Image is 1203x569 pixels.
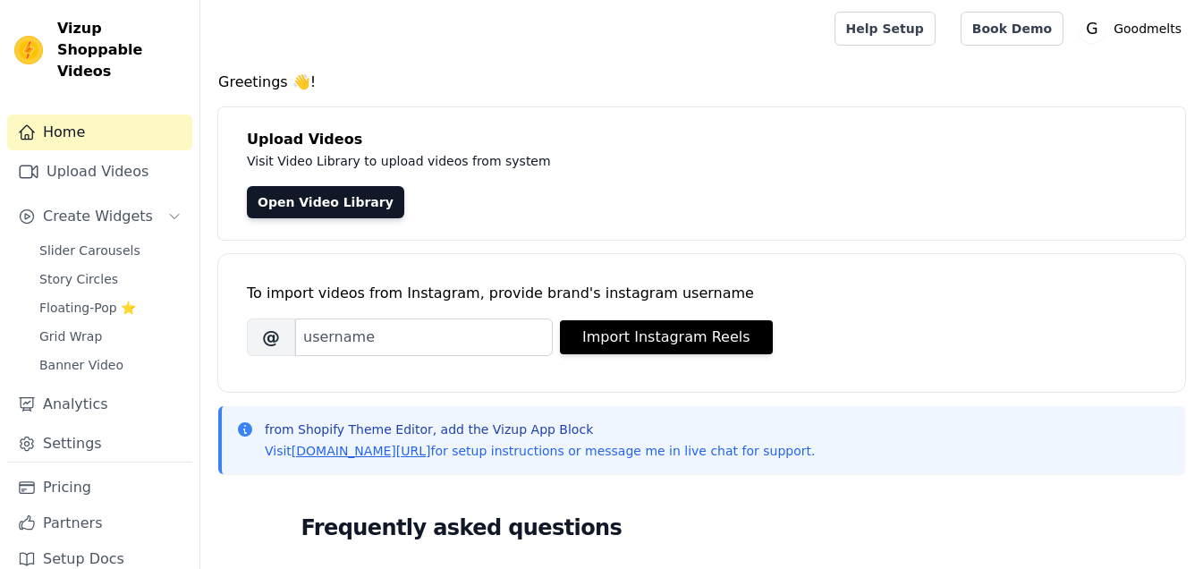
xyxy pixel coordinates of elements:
img: Vizup [14,36,43,64]
a: Upload Videos [7,154,192,190]
button: Import Instagram Reels [560,320,773,354]
text: G [1086,20,1097,38]
h4: Greetings 👋! [218,72,1185,93]
p: Visit for setup instructions or message me in live chat for support. [265,442,815,460]
a: Help Setup [834,12,936,46]
a: Open Video Library [247,186,404,218]
span: Grid Wrap [39,327,102,345]
h2: Frequently asked questions [301,510,1103,546]
input: username [295,318,553,356]
p: Visit Video Library to upload videos from system [247,150,1048,172]
a: Settings [7,426,192,462]
button: Create Widgets [7,199,192,234]
a: Analytics [7,386,192,422]
span: Banner Video [39,356,123,374]
a: Book Demo [961,12,1063,46]
span: Story Circles [39,270,118,288]
span: Vizup Shoppable Videos [57,18,185,82]
p: Goodmelts [1106,13,1189,45]
span: Slider Carousels [39,242,140,259]
div: To import videos from Instagram, provide brand's instagram username [247,283,1156,304]
p: from Shopify Theme Editor, add the Vizup App Block [265,420,815,438]
a: [DOMAIN_NAME][URL] [292,444,431,458]
a: Grid Wrap [29,324,192,349]
a: Pricing [7,470,192,505]
a: Home [7,115,192,150]
a: Story Circles [29,267,192,292]
a: Banner Video [29,352,192,378]
a: Slider Carousels [29,238,192,263]
a: Partners [7,505,192,541]
h4: Upload Videos [247,129,1156,150]
span: Create Widgets [43,206,153,227]
button: G Goodmelts [1078,13,1189,45]
span: Floating-Pop ⭐ [39,299,136,317]
span: @ [247,318,295,356]
a: Floating-Pop ⭐ [29,295,192,320]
